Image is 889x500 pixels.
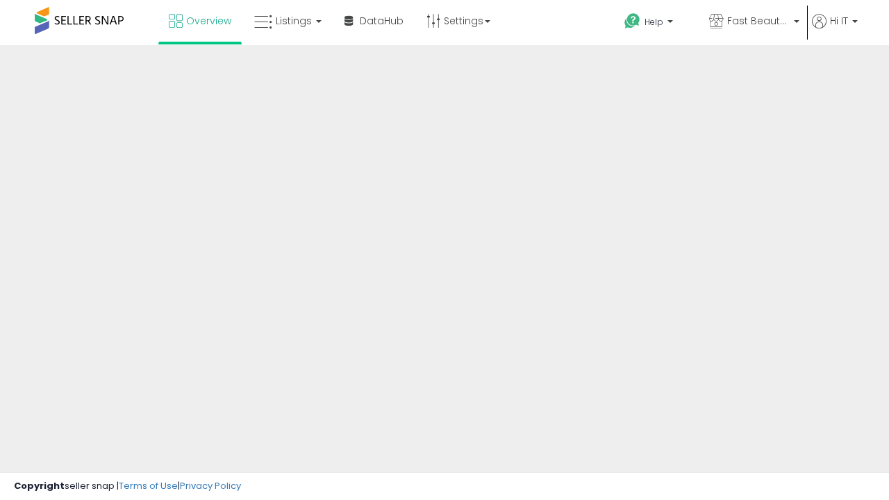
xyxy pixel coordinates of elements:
[276,14,312,28] span: Listings
[360,14,404,28] span: DataHub
[830,14,848,28] span: Hi IT
[180,479,241,492] a: Privacy Policy
[186,14,231,28] span: Overview
[613,2,697,45] a: Help
[14,479,65,492] strong: Copyright
[727,14,790,28] span: Fast Beauty ([GEOGRAPHIC_DATA])
[14,480,241,493] div: seller snap | |
[812,14,858,45] a: Hi IT
[645,16,663,28] span: Help
[119,479,178,492] a: Terms of Use
[624,12,641,30] i: Get Help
